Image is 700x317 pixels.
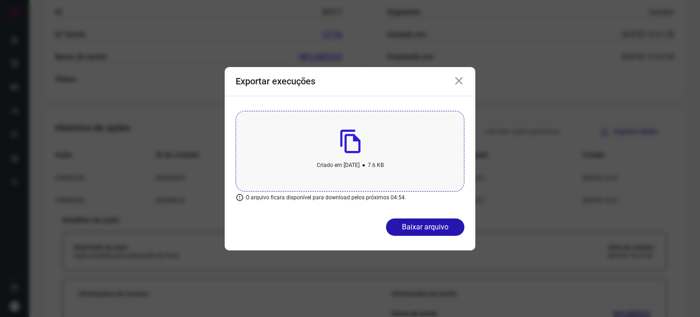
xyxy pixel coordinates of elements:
[362,158,365,173] b: •
[236,192,406,204] p: O arquivo ficara disponível para download pelos próximos 04:54.
[317,158,384,173] p: Criado em [DATE] 7.6 KB
[236,76,315,87] h3: Exportar execuções
[386,218,464,236] button: Baixar arquivo
[340,130,360,153] img: File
